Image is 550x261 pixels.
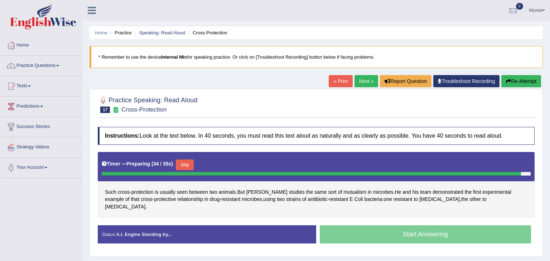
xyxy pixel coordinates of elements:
[161,54,187,60] b: Internal Mic
[419,196,460,203] span: Click to see word definition
[139,30,185,35] a: Speaking: Read Aloud
[189,188,208,196] span: Click to see word definition
[354,75,378,87] a: Next »
[483,188,511,196] span: Click to see word definition
[102,161,173,167] h5: Timer —
[343,188,366,196] span: Click to see word definition
[302,196,307,203] span: Click to see word definition
[98,152,535,218] div: - . . - - , - : , .
[289,188,305,196] span: Click to see word definition
[209,188,217,196] span: Click to see word definition
[0,137,82,155] a: Strategy Videos
[131,188,153,196] span: Click to see word definition
[482,196,487,203] span: Click to see word definition
[465,188,472,196] span: Click to see word definition
[105,203,145,211] span: Click to see word definition
[402,188,411,196] span: Click to see word definition
[0,56,82,74] a: Practice Questions
[153,161,172,167] b: 34 / 35s
[151,161,153,167] b: (
[469,196,481,203] span: Click to see word definition
[160,188,175,196] span: Click to see word definition
[98,225,316,243] div: Status:
[112,107,119,113] small: Exam occurring question
[461,196,468,203] span: Click to see word definition
[121,106,167,113] small: Cross-Protection
[98,127,535,145] h4: Look at the text below. In 40 seconds, you must read this text aloud as naturally and as clearly ...
[412,188,419,196] span: Click to see word definition
[329,196,348,203] span: Click to see word definition
[365,196,382,203] span: Click to see word definition
[108,29,131,36] li: Practice
[204,196,208,203] span: Click to see word definition
[187,29,227,36] li: Cross-Protection
[264,196,275,203] span: Click to see word definition
[338,188,342,196] span: Click to see word definition
[176,159,194,170] button: Skip
[221,196,240,203] span: Click to see word definition
[329,75,352,87] a: « Prev
[105,188,116,196] span: Click to see word definition
[95,30,107,35] a: Home
[368,188,372,196] span: Click to see word definition
[127,161,150,167] b: Preparing
[383,196,392,203] span: Click to see word definition
[125,196,130,203] span: Click to see word definition
[328,188,336,196] span: Click to see word definition
[373,188,394,196] span: Click to see word definition
[0,76,82,94] a: Tests
[0,97,82,114] a: Predictions
[210,196,220,203] span: Click to see word definition
[154,196,176,203] span: Click to see word definition
[501,75,541,87] button: Re-Attempt
[394,196,412,203] span: Click to see word definition
[118,188,130,196] span: Click to see word definition
[308,196,328,203] span: Click to see word definition
[433,188,463,196] span: Click to see word definition
[277,196,285,203] span: Click to see word definition
[0,35,82,53] a: Home
[100,107,110,113] span: 17
[177,188,188,196] span: Click to see word definition
[237,188,245,196] span: Click to see word definition
[516,3,523,10] span: 0
[141,196,153,203] span: Click to see word definition
[395,188,401,196] span: Click to see word definition
[116,232,172,237] strong: A.I. Engine Standing by...
[219,188,236,196] span: Click to see word definition
[105,133,140,139] b: Instructions:
[306,188,313,196] span: Click to see word definition
[420,188,431,196] span: Click to see word definition
[242,196,262,203] span: Click to see word definition
[0,158,82,176] a: Your Account
[349,196,353,203] span: Click to see word definition
[286,196,301,203] span: Click to see word definition
[414,196,418,203] span: Click to see word definition
[0,117,82,135] a: Success Stories
[90,46,543,68] blockquote: * Remember to use the device for speaking practice. Or click on [Troubleshoot Recording] button b...
[314,188,327,196] span: Click to see word definition
[177,196,203,203] span: Click to see word definition
[171,161,173,167] b: )
[105,196,124,203] span: Click to see word definition
[98,95,197,113] h2: Practice Speaking: Read Aloud
[473,188,481,196] span: Click to see word definition
[433,75,500,87] a: Troubleshoot Recording
[131,196,139,203] span: Click to see word definition
[354,196,363,203] span: Click to see word definition
[246,188,288,196] span: Click to see word definition
[380,75,431,87] button: Report Question
[155,188,158,196] span: Click to see word definition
